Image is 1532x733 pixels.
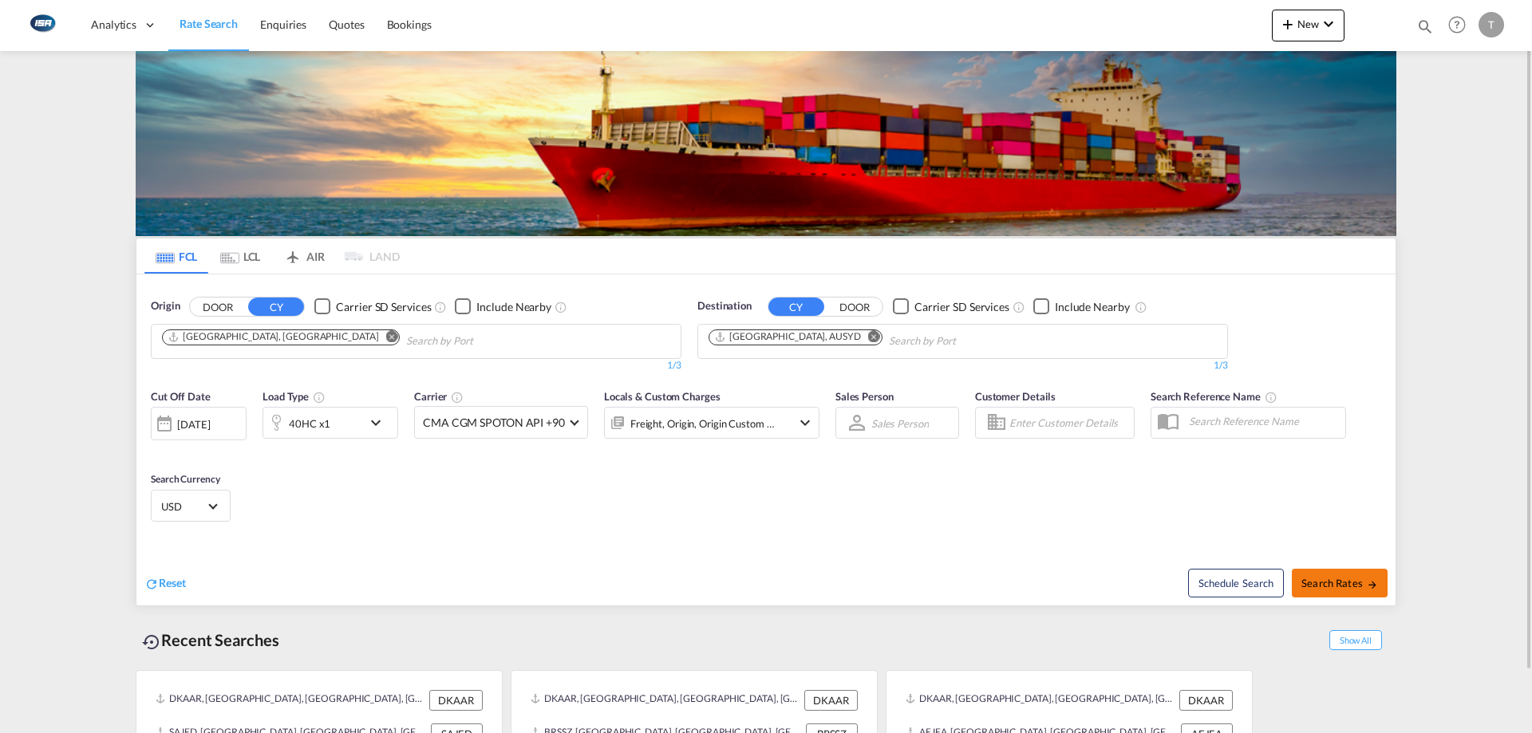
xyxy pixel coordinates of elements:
div: 1/3 [151,359,681,372]
div: T [1479,12,1504,37]
button: Search Ratesicon-arrow-right [1292,569,1388,597]
div: 40HC x1 [289,412,330,435]
md-icon: Unchecked: Ignores neighbouring ports when fetching rates.Checked : Includes neighbouring ports w... [1135,301,1147,313]
md-checkbox: Checkbox No Ink [893,298,1009,315]
span: Rate Search [180,17,238,30]
img: 1aa151c0c08011ec8d6f413816f9a227.png [24,7,60,43]
md-icon: icon-chevron-down [796,413,815,432]
div: [DATE] [177,417,210,432]
span: Search Currency [151,473,220,485]
div: Freight Origin Origin Custom Factory Stuffingicon-chevron-down [604,407,819,439]
md-chips-wrap: Chips container. Use arrow keys to select chips. [160,325,564,354]
md-icon: The selected Trucker/Carrierwill be displayed in the rate results If the rates are from another f... [451,391,464,404]
div: Freight Origin Origin Custom Factory Stuffing [630,412,776,435]
img: LCL+%26+FCL+BACKGROUND.png [136,51,1396,236]
button: CY [768,298,824,316]
md-icon: icon-backup-restore [142,633,161,652]
md-chips-wrap: Chips container. Use arrow keys to select chips. [706,325,1047,354]
md-icon: icon-information-outline [313,391,326,404]
md-tab-item: AIR [272,238,336,274]
span: Locals & Custom Charges [604,390,721,403]
button: Note: By default Schedule search will only considerorigin ports, destination ports and cut off da... [1188,569,1284,597]
span: New [1278,18,1338,30]
md-select: Sales Person [870,412,930,435]
input: Chips input. [406,329,558,354]
button: Remove [858,330,882,346]
md-tab-item: FCL [144,238,208,274]
md-icon: icon-chevron-down [366,413,393,432]
span: Search Rates [1301,577,1378,589]
div: 40HC x1icon-chevron-down [263,407,398,439]
span: Sales Person [835,390,894,403]
div: OriginDOOR CY Checkbox No InkUnchecked: Search for CY (Container Yard) services for all selected ... [136,274,1396,605]
md-icon: icon-plus 400-fg [1278,14,1297,33]
span: CMA CGM SPOTON API +90 [423,415,565,431]
div: Press delete to remove this chip. [168,330,381,344]
div: 1/3 [697,359,1228,372]
span: Destination [697,298,752,314]
span: Enquiries [260,18,306,31]
div: Help [1443,11,1479,40]
span: Help [1443,11,1471,38]
div: Aarhus, DKAAR [168,330,378,344]
div: [DATE] [151,407,247,440]
div: Include Nearby [1055,299,1130,315]
md-checkbox: Checkbox No Ink [314,298,431,315]
span: Search Reference Name [1151,390,1277,403]
span: Cut Off Date [151,390,211,403]
span: Quotes [329,18,364,31]
span: Origin [151,298,180,314]
div: DKAAR [1179,690,1233,711]
input: Search Reference Name [1181,409,1345,433]
md-icon: icon-arrow-right [1367,579,1378,590]
div: Carrier SD Services [336,299,431,315]
span: Reset [159,576,186,589]
span: Customer Details [975,390,1056,403]
md-icon: icon-chevron-down [1319,14,1338,33]
md-icon: Unchecked: Search for CY (Container Yard) services for all selected carriers.Checked : Search for... [1013,301,1025,313]
div: DKAAR, Aarhus, Denmark, Northern Europe, Europe [156,690,425,711]
md-checkbox: Checkbox No Ink [1033,298,1130,315]
md-icon: icon-refresh [144,577,159,591]
span: Bookings [387,18,432,31]
input: Chips input. [889,329,1040,354]
md-select: Select Currency: $ USDUnited States Dollar [160,495,222,518]
md-tab-item: LCL [208,238,272,274]
div: icon-refreshReset [144,575,186,593]
md-icon: Unchecked: Search for CY (Container Yard) services for all selected carriers.Checked : Search for... [434,301,447,313]
div: DKAAR, Aarhus, Denmark, Northern Europe, Europe [531,690,800,711]
div: DKAAR, Aarhus, Denmark, Northern Europe, Europe [906,690,1175,711]
div: Sydney, AUSYD [714,330,861,344]
md-checkbox: Checkbox No Ink [455,298,551,315]
button: icon-plus 400-fgNewicon-chevron-down [1272,10,1344,41]
button: Remove [375,330,399,346]
div: Include Nearby [476,299,551,315]
md-icon: icon-airplane [283,247,302,259]
div: Press delete to remove this chip. [714,330,864,344]
div: Recent Searches [136,622,286,658]
button: DOOR [190,298,246,316]
div: DKAAR [804,690,858,711]
span: USD [161,499,206,514]
div: icon-magnify [1416,18,1434,41]
md-icon: Your search will be saved by the below given name [1265,391,1277,404]
span: Show All [1329,630,1382,650]
span: Load Type [263,390,326,403]
md-pagination-wrapper: Use the left and right arrow keys to navigate between tabs [144,238,400,274]
div: DKAAR [429,690,483,711]
md-datepicker: Select [151,439,163,460]
button: DOOR [827,298,882,316]
div: Carrier SD Services [914,299,1009,315]
input: Enter Customer Details [1009,411,1129,435]
button: CY [248,298,304,316]
md-icon: icon-magnify [1416,18,1434,35]
span: Carrier [414,390,464,403]
md-icon: Unchecked: Ignores neighbouring ports when fetching rates.Checked : Includes neighbouring ports w... [555,301,567,313]
span: Analytics [91,17,136,33]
